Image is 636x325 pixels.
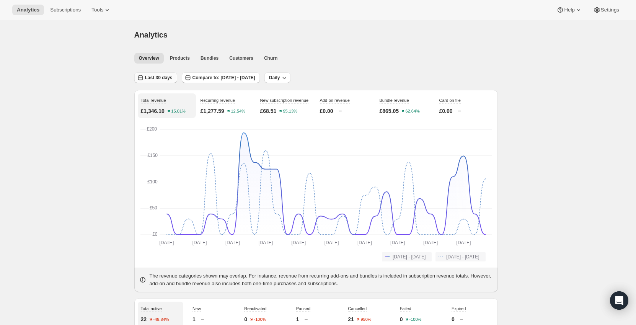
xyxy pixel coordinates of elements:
[400,306,411,311] span: Failed
[258,240,273,245] text: [DATE]
[147,126,157,132] text: £200
[149,205,157,211] text: £50
[159,240,174,245] text: [DATE]
[446,254,479,260] span: [DATE] - [DATE]
[423,240,438,245] text: [DATE]
[264,55,277,61] span: Churn
[50,7,81,13] span: Subscriptions
[192,306,201,311] span: New
[406,109,420,114] text: 62.64%
[360,317,371,322] text: 950%
[456,240,471,245] text: [DATE]
[171,109,186,114] text: 15.01%
[380,107,399,115] p: £865.05
[244,315,247,323] p: 0
[139,55,159,61] span: Overview
[192,315,196,323] p: 1
[348,315,354,323] p: 21
[348,306,367,311] span: Cancelled
[141,107,165,115] p: £1,346.10
[91,7,103,13] span: Tools
[260,98,309,103] span: New subscription revenue
[182,72,260,83] button: Compare to: [DATE] - [DATE]
[400,315,403,323] p: 0
[192,75,255,81] span: Compare to: [DATE] - [DATE]
[141,315,147,323] p: 22
[296,315,299,323] p: 1
[291,240,306,245] text: [DATE]
[201,98,235,103] span: Recurring revenue
[564,7,574,13] span: Help
[435,252,485,261] button: [DATE] - [DATE]
[152,232,158,237] text: £0
[452,315,455,323] p: 0
[601,7,619,13] span: Settings
[324,240,339,245] text: [DATE]
[439,98,461,103] span: Card on file
[244,306,266,311] span: Reactivated
[393,254,426,260] span: [DATE] - [DATE]
[12,5,44,15] button: Analytics
[141,306,162,311] span: Total active
[552,5,587,15] button: Help
[141,98,166,103] span: Total revenue
[147,153,158,158] text: £150
[439,107,453,115] p: £0.00
[201,107,224,115] p: £1,277.59
[380,98,409,103] span: Bundle revenue
[225,240,240,245] text: [DATE]
[134,31,168,39] span: Analytics
[283,109,298,114] text: 95.13%
[589,5,624,15] button: Settings
[264,72,291,83] button: Daily
[409,317,422,322] text: -100%
[201,55,219,61] span: Bundles
[231,109,245,114] text: 12.54%
[610,291,628,310] div: Open Intercom Messenger
[153,317,169,322] text: -48.84%
[320,107,333,115] p: £0.00
[87,5,116,15] button: Tools
[170,55,190,61] span: Products
[452,306,466,311] span: Expired
[145,75,173,81] span: Last 30 days
[357,240,372,245] text: [DATE]
[46,5,85,15] button: Subscriptions
[192,240,207,245] text: [DATE]
[269,75,280,81] span: Daily
[382,252,432,261] button: [DATE] - [DATE]
[320,98,350,103] span: Add-on revenue
[17,7,39,13] span: Analytics
[260,107,277,115] p: £68.51
[390,240,405,245] text: [DATE]
[134,72,177,83] button: Last 30 days
[254,317,266,322] text: -100%
[229,55,253,61] span: Customers
[150,272,493,287] p: The revenue categories shown may overlap. For instance, revenue from recurring add-ons and bundle...
[296,306,310,311] span: Paused
[147,179,158,185] text: £100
